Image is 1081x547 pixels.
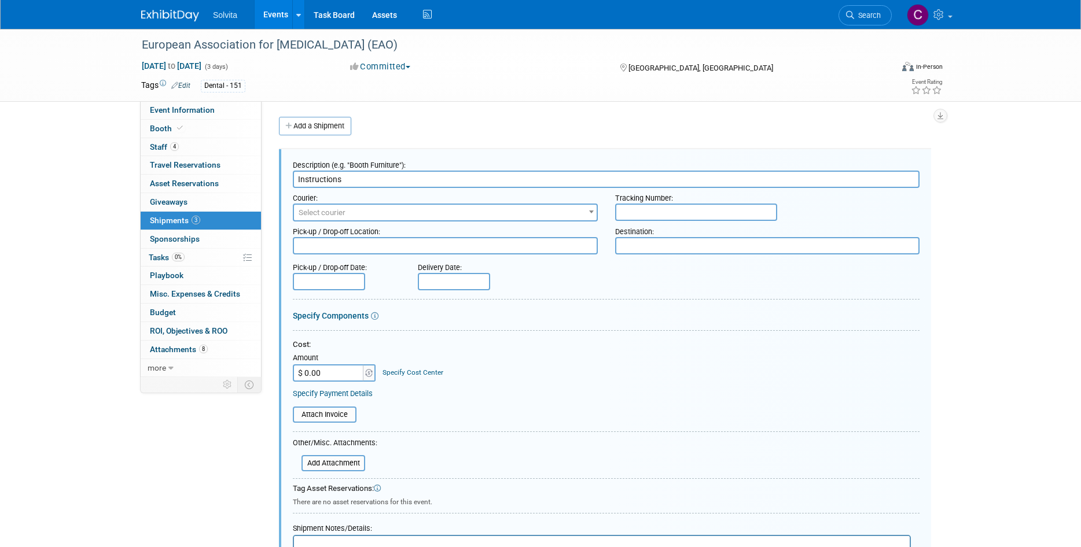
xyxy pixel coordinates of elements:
a: Staff4 [141,138,261,156]
span: more [148,363,166,372]
img: ExhibitDay [141,10,199,21]
span: Booth [150,124,185,133]
img: Cindy Miller [907,4,929,26]
span: Asset Reservations [150,179,219,188]
div: Amount [293,353,377,364]
a: Travel Reservations [141,156,261,174]
div: In-Person [915,62,943,71]
div: Dental - 151 [201,80,245,92]
span: Misc. Expenses & Credits [150,289,240,298]
div: Other/Misc. Attachments: [293,438,377,451]
a: Search [839,5,892,25]
div: There are no asset reservations for this event. [293,494,920,507]
a: Edit [171,82,190,90]
a: Budget [141,304,261,321]
a: Add a Shipment [279,117,351,135]
span: to [166,61,177,71]
a: Giveaways [141,193,261,211]
div: Event Rating [911,79,942,85]
div: Event Format [823,60,943,77]
span: Event Information [150,105,215,114]
div: Courier: [293,188,598,204]
a: Asset Reservations [141,175,261,193]
a: Playbook [141,267,261,284]
span: Giveaways [150,197,187,206]
span: Solvita [213,10,237,20]
div: Tracking Number: [615,188,920,204]
span: Select courier [299,208,345,217]
span: 8 [199,345,208,353]
span: (3 days) [204,63,228,71]
span: [GEOGRAPHIC_DATA], [GEOGRAPHIC_DATA] [628,64,773,72]
div: Pick-up / Drop-off Date: [293,257,400,273]
span: 4 [170,142,179,151]
div: Destination: [615,221,920,237]
a: ROI, Objectives & ROO [141,322,261,340]
td: Tags [141,79,190,93]
div: Cost: [293,339,920,350]
a: Specify Payment Details [293,389,373,398]
div: Tag Asset Reservations: [293,483,920,494]
div: Delivery Date: [418,257,561,273]
span: Sponsorships [150,234,200,243]
a: Specify Components [293,311,369,320]
span: Shipments [150,216,200,225]
a: Attachments8 [141,341,261,358]
a: Shipments3 [141,212,261,230]
a: Booth [141,120,261,138]
span: Search [854,11,881,20]
button: Committed [346,61,415,73]
div: Description (e.g. "Booth Furniture"): [293,155,920,171]
span: 3 [192,216,200,224]
span: ROI, Objectives & ROO [150,326,227,335]
div: Shipment Notes/Details: [293,518,911,535]
td: Toggle Event Tabs [238,377,262,392]
span: 0% [172,253,185,261]
span: Tasks [149,253,185,262]
a: Misc. Expenses & Credits [141,285,261,303]
div: Pick-up / Drop-off Location: [293,221,598,237]
td: Personalize Event Tab Strip [218,377,238,392]
a: Specify Cost Center [383,368,443,376]
i: Booth reservation complete [177,125,183,131]
a: more [141,359,261,377]
a: Event Information [141,101,261,119]
span: Travel Reservations [150,160,220,169]
a: Sponsorships [141,230,261,248]
img: Format-Inperson.png [902,62,914,71]
a: Tasks0% [141,249,261,267]
span: Budget [150,308,176,317]
span: Attachments [150,345,208,354]
div: European Association for [MEDICAL_DATA] (EAO) [138,35,874,56]
span: [DATE] [DATE] [141,61,202,71]
span: Staff [150,142,179,151]
span: Playbook [150,271,183,280]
